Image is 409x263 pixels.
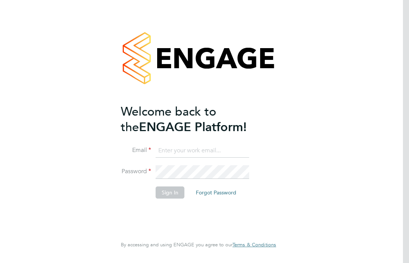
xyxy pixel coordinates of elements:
[190,186,242,199] button: Forgot Password
[233,241,276,248] span: Terms & Conditions
[156,144,249,158] input: Enter your work email...
[121,104,216,135] span: Welcome back to the
[156,186,184,199] button: Sign In
[121,104,269,135] h2: ENGAGE Platform!
[121,241,276,248] span: By accessing and using ENGAGE you agree to our
[121,146,151,154] label: Email
[233,242,276,248] a: Terms & Conditions
[121,168,151,175] label: Password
